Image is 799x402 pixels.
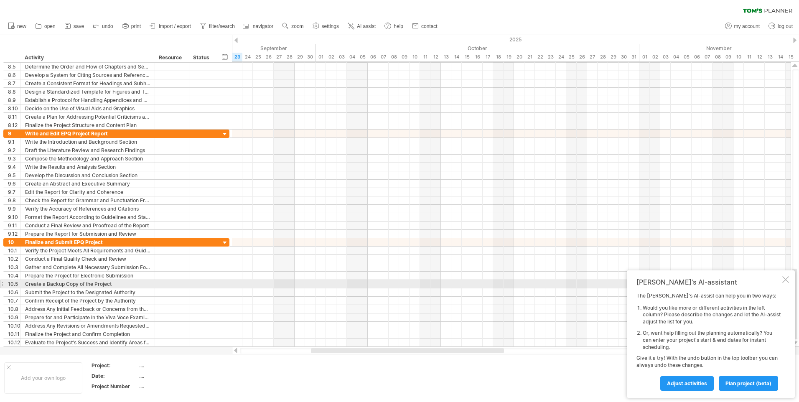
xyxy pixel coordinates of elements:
[102,23,113,29] span: undo
[25,305,150,313] div: Address Any Initial Feedback or Concerns from the Authority
[193,53,211,62] div: Status
[8,263,20,271] div: 10.3
[25,330,150,338] div: Finalize the Project and Confirm Completion
[8,146,20,154] div: 9.2
[139,383,209,390] div: ....
[8,138,20,146] div: 9.1
[232,53,242,61] div: Tuesday, 23 September 2025
[25,180,150,188] div: Create an Abstract and Executive Summary
[8,247,20,254] div: 10.1
[263,53,274,61] div: Friday, 26 September 2025
[8,71,20,79] div: 8.6
[660,376,714,391] a: Adjust activities
[25,163,150,171] div: Write the Results and Analysis Section
[667,380,707,387] span: Adjust activities
[8,221,20,229] div: 9.11
[598,53,608,61] div: Tuesday, 28 October 2025
[91,21,116,32] a: undo
[723,21,762,32] a: my account
[25,213,150,221] div: Format the Report According to Guidelines and Standards
[410,21,440,32] a: contact
[92,383,137,390] div: Project Number
[25,322,150,330] div: Address Any Revisions or Amendments Requested by the Authority
[8,313,20,321] div: 10.9
[148,21,193,32] a: import / export
[629,53,639,61] div: Friday, 31 October 2025
[8,180,20,188] div: 9.6
[608,53,618,61] div: Wednesday, 29 October 2025
[62,21,87,32] a: save
[8,96,20,104] div: 8.9
[8,280,20,288] div: 10.5
[25,238,150,246] div: Finalize and Submit EPQ Project
[660,53,671,61] div: Monday, 3 November 2025
[8,88,20,96] div: 8.8
[25,338,150,346] div: Evaluate the Project's Success and Identify Areas for Improvement
[421,23,438,29] span: contact
[25,138,150,146] div: Write the Introduction and Background Section
[322,23,339,29] span: settings
[131,23,141,29] span: print
[8,79,20,87] div: 8.7
[504,53,514,61] div: Sunday, 19 October 2025
[719,376,778,391] a: plan project (beta)
[25,171,150,179] div: Develop the Discussion and Conclusion Section
[8,155,20,163] div: 9.3
[8,188,20,196] div: 9.7
[336,53,347,61] div: Friday, 3 October 2025
[25,263,150,271] div: Gather and Complete All Necessary Submission Forms
[778,23,793,29] span: log out
[483,53,493,61] div: Friday, 17 October 2025
[8,238,20,246] div: 10
[25,313,150,321] div: Prepare for and Participate in the Viva Voce Examination
[274,53,284,61] div: Saturday, 27 September 2025
[8,272,20,280] div: 10.4
[25,104,150,112] div: Decide on the Use of Visual Aids and Graphics
[514,53,524,61] div: Monday, 20 October 2025
[587,53,598,61] div: Monday, 27 October 2025
[733,53,744,61] div: Monday, 10 November 2025
[639,53,650,61] div: Saturday, 1 November 2025
[25,88,150,96] div: Design a Standardized Template for Figures and Tables
[618,53,629,61] div: Thursday, 30 October 2025
[209,23,235,29] span: filter/search
[33,21,58,32] a: open
[198,21,237,32] a: filter/search
[25,79,150,87] div: Create a Consistent Format for Headings and Subheadings
[8,255,20,263] div: 10.2
[295,53,305,61] div: Monday, 29 September 2025
[242,21,276,32] a: navigator
[284,53,295,61] div: Sunday, 28 September 2025
[451,53,462,61] div: Tuesday, 14 October 2025
[159,23,191,29] span: import / export
[725,380,771,387] span: plan project (beta)
[4,362,82,394] div: Add your own logo
[8,104,20,112] div: 8.10
[577,53,587,61] div: Sunday, 26 October 2025
[786,53,796,61] div: Saturday, 15 November 2025
[8,113,20,121] div: 8.11
[723,53,733,61] div: Sunday, 9 November 2025
[310,21,341,32] a: settings
[368,53,378,61] div: Monday, 6 October 2025
[8,163,20,171] div: 9.4
[139,362,209,369] div: ....
[25,205,150,213] div: Verify the Accuracy of References and Citations
[545,53,556,61] div: Thursday, 23 October 2025
[25,63,150,71] div: Determine the Order and Flow of Chapters and Sections
[253,23,273,29] span: navigator
[139,372,209,379] div: ....
[692,53,702,61] div: Thursday, 6 November 2025
[25,155,150,163] div: Compose the Methodology and Approach Section
[357,53,368,61] div: Sunday, 5 October 2025
[44,23,56,29] span: open
[6,21,29,32] a: new
[357,23,376,29] span: AI assist
[305,53,316,61] div: Tuesday, 30 September 2025
[8,213,20,221] div: 9.10
[399,53,410,61] div: Thursday, 9 October 2025
[389,53,399,61] div: Wednesday, 8 October 2025
[493,53,504,61] div: Saturday, 18 October 2025
[8,121,20,129] div: 8.12
[25,221,150,229] div: Conduct a Final Review and Proofread of the Report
